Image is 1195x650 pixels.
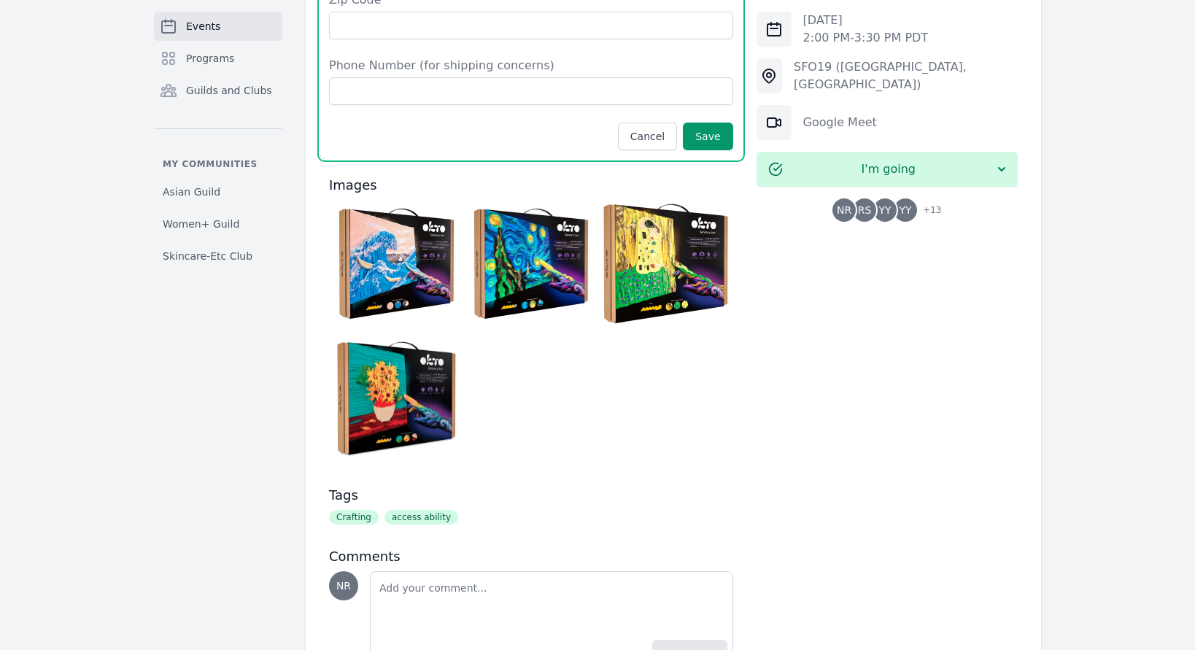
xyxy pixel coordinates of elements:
[329,487,733,504] h3: Tags
[900,205,912,215] span: YY
[329,57,733,74] label: Phone Number (for shipping concerns)
[336,581,351,591] span: NR
[163,217,239,231] span: Women+ Guild
[803,29,929,47] p: 2:00 PM - 3:30 PM PDT
[683,123,732,150] button: Save
[333,335,460,463] img: 33804-1070-1-4ww.jpg
[186,83,272,98] span: Guilds and Clubs
[803,115,877,129] a: Google Meet
[154,12,282,269] nav: Sidebar
[154,158,282,170] p: My communities
[803,12,929,29] p: [DATE]
[154,211,282,237] a: Women+ Guild
[163,185,220,199] span: Asian Guild
[757,152,1018,187] button: I'm going
[602,200,730,328] img: gOKT10006.jpg
[154,179,282,205] a: Asian Guild
[154,243,282,269] a: Skincare-Etc Club
[329,177,733,194] h3: Images
[618,123,677,150] button: Cancel
[186,19,220,34] span: Events
[783,160,994,178] span: I'm going
[837,205,851,215] span: NR
[858,205,872,215] span: RS
[468,200,595,328] img: 81mQHuKOr2L.jpg
[154,12,282,41] a: Events
[154,44,282,73] a: Programs
[154,76,282,105] a: Guilds and Clubs
[384,510,458,525] span: access ability
[794,58,1018,93] div: SFO19 ([GEOGRAPHIC_DATA], [GEOGRAPHIC_DATA])
[333,200,460,328] img: 81sKqrW26UL.jpg
[329,548,733,565] h3: Comments
[879,205,892,215] span: YY
[329,510,379,525] span: Crafting
[914,201,941,222] span: + 13
[163,249,252,263] span: Skincare-Etc Club
[186,51,234,66] span: Programs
